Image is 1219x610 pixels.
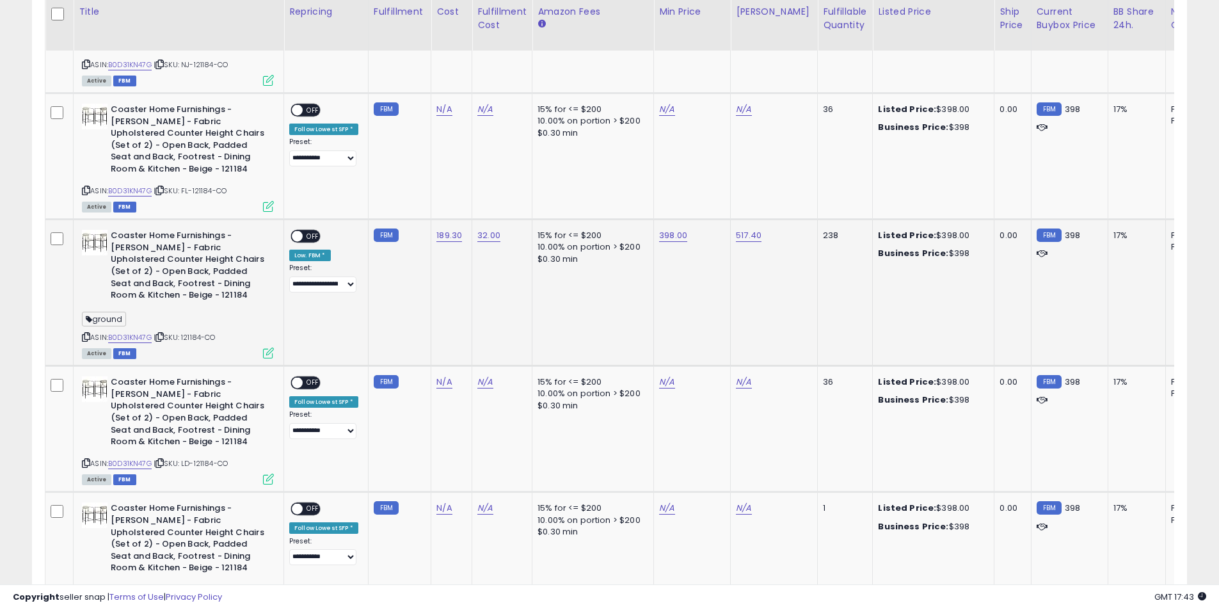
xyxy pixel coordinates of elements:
[1113,104,1156,115] div: 17%
[113,348,136,359] span: FBM
[538,388,644,399] div: 10.00% on portion > $200
[109,591,164,603] a: Terms of Use
[538,127,644,139] div: $0.30 min
[1171,376,1213,388] div: FBA: 0
[823,5,867,32] div: Fulfillable Quantity
[538,104,644,115] div: 15% for <= $200
[436,376,452,389] a: N/A
[1171,230,1213,241] div: FBA: 0
[1171,241,1213,253] div: FBM: 8
[878,121,948,133] b: Business Price:
[1113,502,1156,514] div: 17%
[436,103,452,116] a: N/A
[1065,376,1080,388] span: 398
[374,229,399,242] small: FBM
[82,376,108,402] img: 41LIzQEUtBL._SL40_.jpg
[1037,501,1062,515] small: FBM
[659,376,674,389] a: N/A
[878,376,936,388] b: Listed Price:
[736,502,751,515] a: N/A
[289,396,358,408] div: Follow Lowest SFP *
[736,376,751,389] a: N/A
[538,230,644,241] div: 15% for <= $200
[113,202,136,213] span: FBM
[823,502,863,514] div: 1
[1000,502,1021,514] div: 0.00
[1000,104,1021,115] div: 0.00
[1113,5,1160,32] div: BB Share 24h.
[82,474,111,485] span: All listings currently available for purchase on Amazon
[1065,502,1080,514] span: 398
[1000,376,1021,388] div: 0.00
[659,502,674,515] a: N/A
[79,5,278,19] div: Title
[823,376,863,388] div: 36
[878,229,936,241] b: Listed Price:
[538,241,644,253] div: 10.00% on portion > $200
[1113,230,1156,241] div: 17%
[538,502,644,514] div: 15% for <= $200
[436,229,462,242] a: 189.30
[659,229,687,242] a: 398.00
[878,520,948,533] b: Business Price:
[154,458,228,469] span: | SKU: LD-121184-CO
[878,122,984,133] div: $398
[111,376,266,451] b: Coaster Home Furnishings - [PERSON_NAME] - Fabric Upholstered Counter Height Chairs (Set of 2) - ...
[878,5,989,19] div: Listed Price
[1171,515,1213,526] div: FBM: 8
[477,376,493,389] a: N/A
[289,410,358,439] div: Preset:
[878,502,984,514] div: $398.00
[436,502,452,515] a: N/A
[1113,376,1156,388] div: 17%
[154,60,228,70] span: | SKU: NJ-121184-CO
[108,332,152,343] a: B0D31KN47G
[477,103,493,116] a: N/A
[111,104,266,178] b: Coaster Home Furnishings - [PERSON_NAME] - Fabric Upholstered Counter Height Chairs (Set of 2) - ...
[1171,5,1218,32] div: Num of Comp.
[108,458,152,469] a: B0D31KN47G
[538,400,644,412] div: $0.30 min
[82,376,274,483] div: ASIN:
[154,186,227,196] span: | SKU: FL-121184-CO
[736,103,751,116] a: N/A
[1037,5,1103,32] div: Current Buybox Price
[736,5,812,19] div: [PERSON_NAME]
[13,591,222,604] div: seller snap | |
[1065,229,1080,241] span: 398
[477,5,527,32] div: Fulfillment Cost
[374,375,399,389] small: FBM
[303,231,323,242] span: OFF
[82,312,126,326] span: ground
[878,103,936,115] b: Listed Price:
[538,526,644,538] div: $0.30 min
[878,376,984,388] div: $398.00
[166,591,222,603] a: Privacy Policy
[154,332,216,342] span: | SKU: 121184-CO
[1037,229,1062,242] small: FBM
[1037,375,1062,389] small: FBM
[374,102,399,116] small: FBM
[477,229,500,242] a: 32.00
[823,104,863,115] div: 36
[477,502,493,515] a: N/A
[823,230,863,241] div: 238
[878,394,984,406] div: $398
[82,348,111,359] span: All listings currently available for purchase on Amazon
[289,522,358,534] div: Follow Lowest SFP *
[82,230,108,255] img: 41LIzQEUtBL._SL40_.jpg
[538,19,545,30] small: Amazon Fees.
[82,202,111,213] span: All listings currently available for purchase on Amazon
[878,394,948,406] b: Business Price:
[303,105,323,116] span: OFF
[538,515,644,526] div: 10.00% on portion > $200
[303,378,323,389] span: OFF
[82,230,274,357] div: ASIN:
[13,591,60,603] strong: Copyright
[878,104,984,115] div: $398.00
[289,264,358,293] div: Preset:
[538,5,648,19] div: Amazon Fees
[1171,104,1213,115] div: FBA: 0
[538,376,644,388] div: 15% for <= $200
[538,115,644,127] div: 10.00% on portion > $200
